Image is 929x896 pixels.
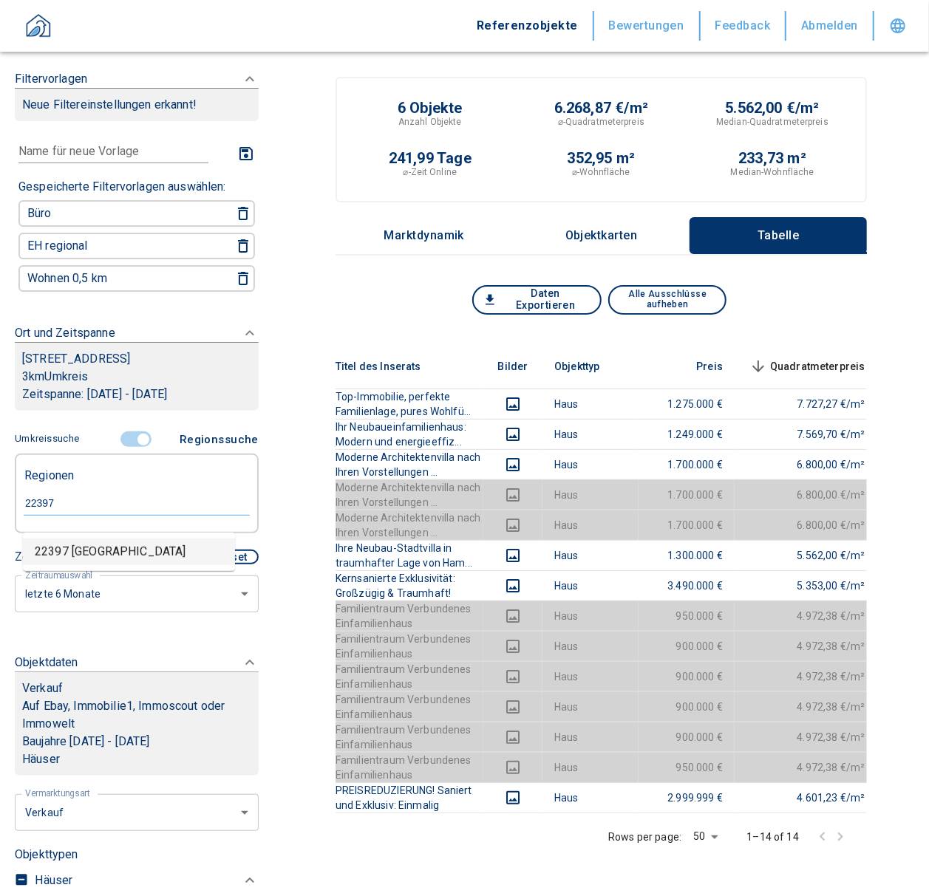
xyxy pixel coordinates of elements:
[735,449,877,479] td: 6.800,00 €/m²
[336,419,483,449] th: Ihr Neubaueinfamilienhaus: Modern und energieeffiz...
[495,395,531,413] button: images
[35,867,259,893] div: Häuser
[731,165,814,179] p: Median-Wohnfläche
[565,229,639,242] p: Objektkarten
[15,9,62,52] a: ProperBird Logo and Home Button
[735,752,877,782] td: 4.972,38 €/m²
[639,570,735,601] td: 3.490.000 €
[15,574,259,613] div: letzte 6 Monate
[15,793,259,832] div: letzte 6 Monate
[20,9,57,46] img: ProperBird Logo and Home Button
[542,479,639,510] td: Haus
[639,631,735,661] td: 900.000 €
[687,826,723,847] div: 50
[336,631,483,661] th: Familientraum Verbundenes Einfamilienhaus
[15,846,259,863] p: Objekttypen
[15,324,115,342] p: Ort und Zeitspanne
[22,386,251,403] p: Zeitspanne: [DATE] - [DATE]
[735,510,877,540] td: 6.800,00 €/m²
[738,151,806,165] p: 233,73 m²
[27,273,107,284] p: Wohnen 0,5 km
[15,136,259,298] div: FiltervorlagenNeue Filtereinstellungen erkannt!
[542,540,639,570] td: Haus
[336,752,483,782] th: Familientraum Verbundenes Einfamilienhaus
[23,538,235,565] li: 22397 [GEOGRAPHIC_DATA]
[15,425,259,612] div: FiltervorlagenNeue Filtereinstellungen erkannt!
[639,449,735,479] td: 1.700.000 €
[542,691,639,722] td: Haus
[542,752,639,782] td: Haus
[398,100,463,115] p: 6 Objekte
[639,419,735,449] td: 1.249.000 €
[15,70,87,88] p: Filtervorlagen
[15,55,259,136] div: FiltervorlagenNeue Filtereinstellungen erkannt!
[336,691,483,722] th: Familientraum Verbundenes Einfamilienhaus
[24,496,250,510] input: Region eingeben
[336,722,483,752] th: Familientraum Verbundenes Einfamilienhaus
[639,691,735,722] td: 900.000 €
[735,601,877,631] td: 4.972,38 €/m²
[15,548,132,566] p: Zeitraum des Uploads
[673,358,723,375] span: Preis
[608,285,726,315] button: Alle Ausschlüsse aufheben
[462,11,594,41] button: Referenzobjekte
[336,601,483,631] th: Familientraum Verbundenes Einfamilienhaus
[735,783,877,813] td: 4.601,23 €/m²
[735,540,877,570] td: 5.562,00 €/m²
[495,607,531,625] button: images
[639,661,735,691] td: 900.000 €
[495,759,531,776] button: images
[542,601,639,631] td: Haus
[725,100,819,115] p: 5.562,00 €/m²
[542,510,639,540] td: Haus
[542,389,639,419] td: Haus
[735,389,877,419] td: 7.727,27 €/m²
[472,285,602,315] button: Daten Exportieren
[404,165,457,179] p: ⌀-Zeit Online
[735,479,877,510] td: 6.800,00 €/m²
[24,462,74,482] p: Regionen
[398,115,462,129] p: Anzahl Objekte
[15,654,78,671] p: Objektdaten
[594,11,701,41] button: Bewertungen
[716,115,828,129] p: Median-Quadratmeterpreis
[22,350,251,368] p: [STREET_ADDRESS]
[746,358,865,375] span: Quadratmeterpreis
[336,570,483,601] th: Kernsanierte Exklusivität: Großzügig & Traumhaft!
[336,540,483,570] th: Ihre Neubau-Stadtvilla in traumhafter Lage von Ham...
[639,479,735,510] td: 1.700.000 €
[495,516,531,534] button: images
[483,344,542,389] th: Bilder
[27,208,52,219] p: Büro
[608,830,681,844] p: Rows per page:
[22,750,251,768] p: Häuser
[735,570,877,601] td: 5.353,00 €/m²
[572,165,630,179] p: ⌀-Wohnfläche
[495,547,531,564] button: images
[542,631,639,661] td: Haus
[639,601,735,631] td: 950.000 €
[21,268,214,289] button: Wohnen 0,5 km
[542,722,639,752] td: Haus
[495,425,531,443] button: images
[495,456,531,473] button: images
[336,783,483,813] th: PREISREDUZIERUNG! Saniert und Exklusiv: Einmalig
[18,178,226,196] p: Gespeicherte Filtervorlagen auswählen:
[495,668,531,685] button: images
[15,639,259,790] div: ObjektdatenVerkaufAuf Ebay, Immobilie1, Immoscout oder ImmoweltBaujahre [DATE] - [DATE]Häuser
[22,697,251,733] p: Auf Ebay, Immobilie1, Immoscout oder Immowelt
[735,661,877,691] td: 4.972,38 €/m²
[27,240,88,252] p: EH regional
[336,389,483,419] th: Top-Immobilie, perfekte Familienlage, pures Wohlfü...
[174,425,259,454] button: Regionssuche
[542,419,639,449] td: Haus
[22,680,63,697] p: Verkauf
[542,570,639,601] td: Haus
[15,426,85,452] button: Umkreissuche
[336,449,483,479] th: Moderne Architektenvilla nach Ihren Vorstellungen ...
[35,872,72,889] p: Häuser
[554,100,648,115] p: 6.268,87 €/m²
[735,722,877,752] td: 4.972,38 €/m²
[495,789,531,807] button: images
[735,419,877,449] td: 7.569,70 €/m²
